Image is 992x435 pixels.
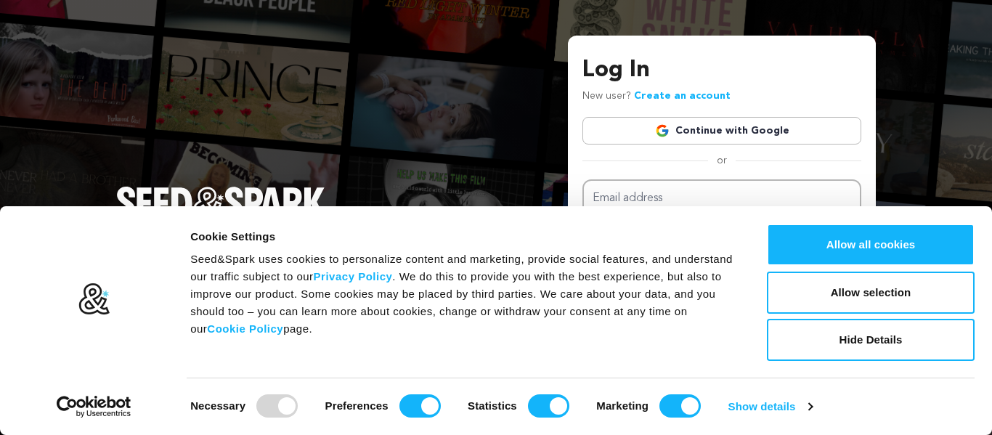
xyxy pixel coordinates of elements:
[582,88,731,105] p: New user?
[190,228,734,245] div: Cookie Settings
[767,224,975,266] button: Allow all cookies
[78,282,110,316] img: logo
[596,399,649,412] strong: Marketing
[325,399,389,412] strong: Preferences
[314,270,393,282] a: Privacy Policy
[582,53,861,88] h3: Log In
[116,187,325,248] a: Seed&Spark Homepage
[582,179,861,216] input: Email address
[634,91,731,101] a: Create an account
[767,319,975,361] button: Hide Details
[207,322,283,335] a: Cookie Policy
[190,251,734,338] div: Seed&Spark uses cookies to personalize content and marketing, provide social features, and unders...
[468,399,517,412] strong: Statistics
[708,153,736,168] span: or
[190,399,245,412] strong: Necessary
[116,187,325,219] img: Seed&Spark Logo
[767,272,975,314] button: Allow selection
[31,396,158,418] a: Usercentrics Cookiebot - opens in a new window
[728,396,813,418] a: Show details
[582,117,861,145] a: Continue with Google
[655,123,670,138] img: Google logo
